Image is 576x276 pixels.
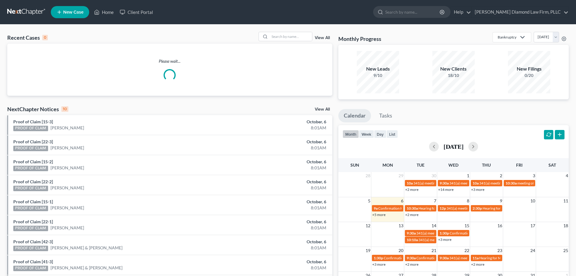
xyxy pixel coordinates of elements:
[359,130,374,138] button: week
[508,65,550,72] div: New Filings
[432,72,475,78] div: 18/10
[226,265,326,271] div: 8:01AM
[418,238,477,242] span: 341(a) meeting for [PERSON_NAME]
[418,206,498,211] span: Hearing for [PERSON_NAME] & [PERSON_NAME]
[497,247,503,254] span: 23
[50,225,84,231] a: [PERSON_NAME]
[471,187,484,192] a: +3 more
[13,206,48,211] div: PROOF OF CLAIM
[117,7,156,18] a: Client Portal
[472,7,568,18] a: [PERSON_NAME] Diamond Law Firm, PLLC
[416,231,507,235] span: 341(a) meeting for [PERSON_NAME] & [PERSON_NAME]
[405,262,418,267] a: +2 more
[400,197,404,205] span: 6
[447,206,505,211] span: 341(a) meeting for [PERSON_NAME]
[499,172,503,179] span: 2
[374,109,398,122] a: Tasks
[357,65,399,72] div: New Leads
[473,206,482,211] span: 2:30p
[372,212,386,217] a: +5 more
[50,205,84,211] a: [PERSON_NAME]
[226,259,326,265] div: October, 6
[563,197,569,205] span: 11
[466,197,470,205] span: 8
[226,165,326,171] div: 8:01AM
[226,145,326,151] div: 8:01AM
[479,181,538,185] span: 341(a) meeting for [PERSON_NAME]
[343,130,359,138] button: month
[13,199,53,204] a: Proof of Claim [15-1]
[42,35,48,40] div: 0
[499,197,503,205] span: 9
[315,36,330,40] a: View All
[464,222,470,229] span: 15
[226,159,326,165] div: October, 6
[372,262,386,267] a: +3 more
[226,239,326,245] div: October, 6
[13,179,53,184] a: Proof of Claim [22-2]
[7,105,68,113] div: NextChapter Notices
[374,256,383,260] span: 1:30p
[226,125,326,131] div: 8:01AM
[416,256,485,260] span: Confirmation hearing for [PERSON_NAME]
[13,239,53,244] a: Proof of Claim [42-3]
[438,237,451,242] a: +3 more
[440,206,446,211] span: 12p
[532,172,536,179] span: 3
[13,246,48,251] div: PROOF OF CLAIM
[438,187,454,192] a: +14 more
[506,181,517,185] span: 10:30a
[385,6,441,18] input: Search by name...
[50,265,122,271] a: [PERSON_NAME] & [PERSON_NAME]
[226,179,326,185] div: October, 6
[13,159,53,164] a: Proof of Claim [15-2]
[226,205,326,211] div: 8:01AM
[13,226,48,231] div: PROOF OF CLAIM
[13,126,48,131] div: PROOF OF CLAIM
[466,172,470,179] span: 1
[473,181,479,185] span: 10a
[50,145,84,151] a: [PERSON_NAME]
[407,181,413,185] span: 10a
[13,119,53,124] a: Proof of Claim [15-3]
[365,247,371,254] span: 19
[431,247,437,254] span: 21
[226,139,326,145] div: October, 6
[63,10,83,15] span: New Case
[431,222,437,229] span: 14
[508,72,550,78] div: 0/20
[432,65,475,72] div: New Clients
[7,34,48,41] div: Recent Cases
[548,162,556,168] span: Sat
[13,266,48,271] div: PROOF OF CLAIM
[50,125,84,131] a: [PERSON_NAME]
[448,162,458,168] span: Wed
[226,225,326,231] div: 8:01AM
[367,197,371,205] span: 5
[13,146,48,151] div: PROOF OF CLAIM
[384,256,452,260] span: Confirmation hearing for [PERSON_NAME]
[498,35,516,40] div: Bankruptcy
[473,256,479,260] span: 11a
[350,162,359,168] span: Sun
[91,7,117,18] a: Home
[50,165,84,171] a: [PERSON_NAME]
[483,206,562,211] span: Hearing for Mirror Trading International (PTY) Ltd.
[479,256,559,260] span: Hearing for Mirror Trading International (PTY) Ltd.
[50,185,84,191] a: [PERSON_NAME]
[13,186,48,191] div: PROOF OF CLAIM
[444,143,464,150] h2: [DATE]
[530,197,536,205] span: 10
[382,162,393,168] span: Mon
[407,206,418,211] span: 10:30a
[365,222,371,229] span: 12
[226,245,326,251] div: 8:01AM
[338,109,371,122] a: Calendar
[530,247,536,254] span: 24
[563,247,569,254] span: 25
[357,72,399,78] div: 9/10
[405,212,418,217] a: +2 more
[226,185,326,191] div: 8:01AM
[450,231,518,235] span: Confirmation hearing for [PERSON_NAME]
[565,172,569,179] span: 4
